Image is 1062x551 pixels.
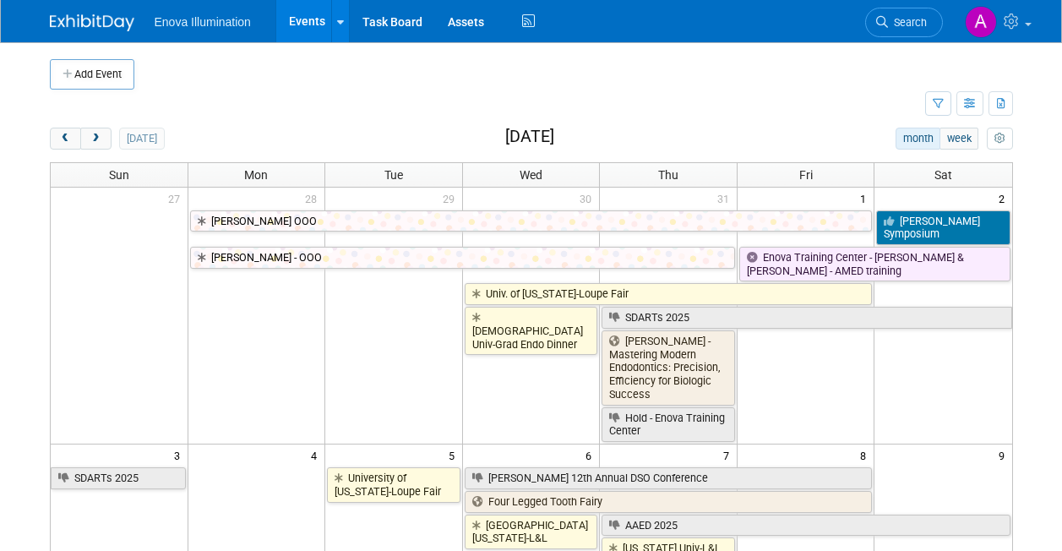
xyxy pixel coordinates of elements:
a: [PERSON_NAME] - OOO [190,247,735,269]
a: SDARTs 2025 [51,467,186,489]
span: Thu [658,168,678,182]
span: Tue [384,168,403,182]
span: 5 [447,445,462,466]
a: Univ. of [US_STATE]-Loupe Fair [465,283,873,305]
button: [DATE] [119,128,164,150]
button: next [80,128,112,150]
button: prev [50,128,81,150]
a: [PERSON_NAME] OOO [190,210,873,232]
img: ExhibitDay [50,14,134,31]
a: AAED 2025 [602,515,1010,537]
span: Fri [799,168,813,182]
a: [PERSON_NAME] - Mastering Modern Endodontics: Precision, Efficiency for Biologic Success [602,330,735,406]
span: 28 [303,188,324,209]
span: 27 [166,188,188,209]
span: Sun [109,168,129,182]
span: 8 [858,445,874,466]
span: 7 [722,445,737,466]
span: Enova Illumination [155,15,251,29]
span: 30 [578,188,599,209]
a: Hold - Enova Training Center [602,407,735,442]
span: 9 [997,445,1012,466]
a: SDARTs 2025 [602,307,1011,329]
a: Four Legged Tooth Fairy [465,491,873,513]
span: 1 [858,188,874,209]
img: Andrea Miller [965,6,997,38]
span: Mon [244,168,268,182]
span: 4 [309,445,324,466]
span: 3 [172,445,188,466]
a: [PERSON_NAME] 12th Annual DSO Conference [465,467,873,489]
button: week [939,128,978,150]
h2: [DATE] [505,128,554,146]
a: Enova Training Center - [PERSON_NAME] & [PERSON_NAME] - AMED training [739,247,1010,281]
span: 29 [441,188,462,209]
a: [PERSON_NAME] Symposium [876,210,1010,245]
button: month [896,128,940,150]
i: Personalize Calendar [994,134,1005,145]
a: University of [US_STATE]-Loupe Fair [327,467,460,502]
button: Add Event [50,59,134,90]
span: Sat [934,168,952,182]
span: 6 [584,445,599,466]
span: Search [888,16,927,29]
span: 31 [716,188,737,209]
a: [GEOGRAPHIC_DATA][US_STATE]-L&L [465,515,598,549]
button: myCustomButton [987,128,1012,150]
a: [DEMOGRAPHIC_DATA] Univ-Grad Endo Dinner [465,307,598,355]
span: Wed [520,168,542,182]
span: 2 [997,188,1012,209]
a: Search [865,8,943,37]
